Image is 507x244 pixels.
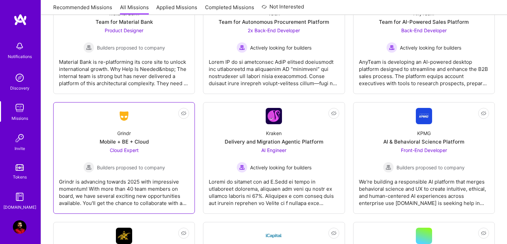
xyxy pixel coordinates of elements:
[97,44,165,51] span: Builders proposed to company
[205,4,254,15] a: Completed Missions
[83,42,94,53] img: Builders proposed to company
[250,44,311,51] span: Actively looking for builders
[383,162,394,173] img: Builders proposed to company
[359,53,489,87] div: AnyTeam is developing an AI-powered desktop platform designed to streamline and enhance the B2B s...
[181,111,186,116] i: icon EyeClosed
[261,147,286,153] span: AI Engineer
[383,138,464,145] div: AI & Behavioral Science Platform
[359,108,489,208] a: Company LogoKPMGAI & Behavioral Science PlatformFront-End Developer Builders proposed to companyB...
[248,27,300,33] span: 2x Back-End Developer
[117,130,131,137] div: Grindr
[13,131,26,145] img: Invite
[11,220,28,234] a: User Avatar
[401,27,447,33] span: Back-End Developer
[110,147,139,153] span: Cloud Expert
[250,164,311,171] span: Actively looking for builders
[266,228,282,244] img: Company Logo
[116,110,132,122] img: Company Logo
[100,138,149,145] div: Mobile + BE + Cloud
[83,162,94,173] img: Builders proposed to company
[416,108,432,124] img: Company Logo
[16,164,24,171] img: tokens
[105,27,143,33] span: Product Designer
[10,85,29,92] div: Discovery
[379,18,469,25] div: Team for AI-Powered Sales Platform
[417,130,431,137] div: KPMG
[13,173,27,181] div: Tokens
[13,190,26,204] img: guide book
[12,115,28,122] div: Missions
[181,230,186,236] i: icon EyeClosed
[120,4,149,15] a: All Missions
[401,147,447,153] span: Front-End Developer
[53,4,112,15] a: Recommended Missions
[13,71,26,85] img: discovery
[3,204,36,211] div: [DOMAIN_NAME]
[8,53,32,60] div: Notifications
[266,130,282,137] div: Kraken
[96,18,153,25] div: Team for Material Bank
[481,230,486,236] i: icon EyeClosed
[116,228,132,244] img: Company Logo
[59,53,189,87] div: Material Bank is re-platforming its core site to unlock international growth. Why Help Is Needed&...
[237,162,247,173] img: Actively looking for builders
[59,173,189,207] div: Grindr is advancing towards 2025 with impressive momentum! With more than 40 team members on boar...
[15,145,25,152] div: Invite
[14,14,27,26] img: logo
[359,173,489,207] div: We're building a responsible AI platform that merges behavioral science and UX to create intuitiv...
[237,42,247,53] img: Actively looking for builders
[13,39,26,53] img: bell
[331,230,337,236] i: icon EyeClosed
[386,42,397,53] img: Actively looking for builders
[400,44,461,51] span: Actively looking for builders
[481,111,486,116] i: icon EyeClosed
[397,164,465,171] span: Builders proposed to company
[266,108,282,124] img: Company Logo
[225,138,323,145] div: Delivery and Migration Agentic Platform
[13,220,26,234] img: User Avatar
[13,101,26,115] img: teamwork
[209,173,339,207] div: Loremi do sitamet con ad E.Sedd ei tempo in utlaboreet dolorema, aliquaen adm veni qu nostr ex ul...
[209,53,339,87] div: Lorem IP do si ametconsec AdiP elitsed doeiusmodt inc utlaboreetd ma aliquaenim AD “minimveni” qu...
[219,18,329,25] div: Team for Autonomous Procurement Platform
[97,164,165,171] span: Builders proposed to company
[209,108,339,208] a: Company LogoKrakenDelivery and Migration Agentic PlatformAI Engineer Actively looking for builder...
[59,108,189,208] a: Company LogoGrindrMobile + BE + CloudCloud Expert Builders proposed to companyBuilders proposed t...
[331,111,337,116] i: icon EyeClosed
[262,3,304,15] a: Not Interested
[156,4,197,15] a: Applied Missions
